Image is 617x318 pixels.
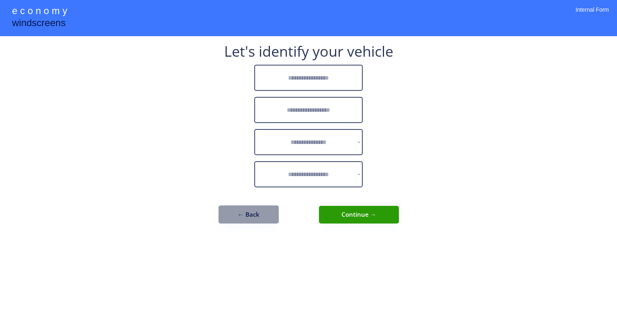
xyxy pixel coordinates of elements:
div: Let's identify your vehicle [224,44,393,59]
div: windscreens [12,16,65,32]
button: Continue → [319,206,399,224]
div: Internal Form [576,6,609,24]
button: ← Back [219,205,279,224]
div: e c o n o m y [12,4,67,19]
